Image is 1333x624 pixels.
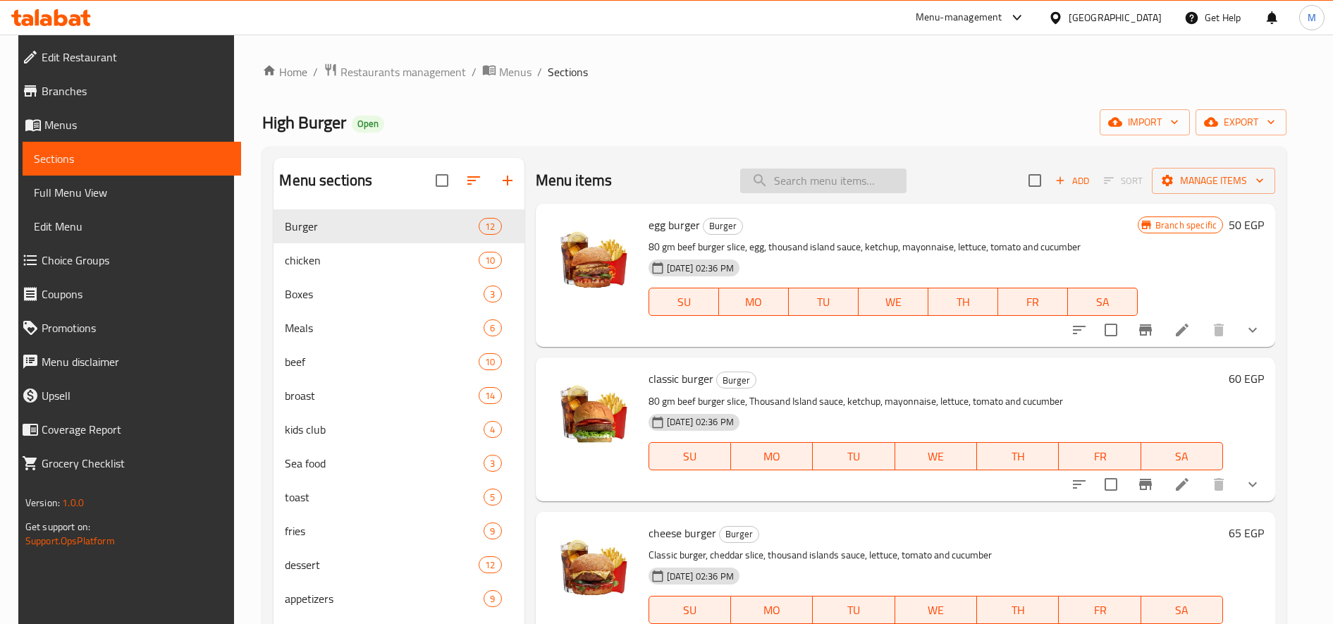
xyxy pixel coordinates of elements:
a: Edit Menu [23,209,241,243]
span: MO [725,292,783,312]
span: Coverage Report [42,421,230,438]
span: TH [983,446,1053,467]
div: Burger [285,218,479,235]
button: TH [977,596,1059,624]
a: Edit menu item [1174,322,1191,338]
span: WE [901,446,971,467]
button: Branch-specific-item [1129,467,1162,501]
a: Support.OpsPlatform [25,532,115,550]
span: 5 [484,491,500,504]
div: items [479,353,501,370]
span: SA [1074,292,1132,312]
span: FR [1004,292,1062,312]
button: TU [789,288,859,316]
a: Menus [482,63,532,81]
span: Manage items [1163,172,1264,190]
input: search [740,169,907,193]
button: FR [1059,442,1141,470]
button: import [1100,109,1190,135]
h6: 50 EGP [1229,215,1264,235]
span: 6 [484,322,500,335]
div: Burger [716,372,756,389]
div: Boxes [285,286,484,302]
span: Promotions [42,319,230,336]
p: Classic burger, cheddar slice, thousand islands sauce, lettuce, tomato and cucumber [649,546,1224,564]
div: items [484,590,501,607]
button: TU [813,596,895,624]
button: show more [1236,313,1270,347]
span: 3 [484,288,500,301]
button: FR [1059,596,1141,624]
button: FR [998,288,1068,316]
span: Sections [34,150,230,167]
span: Meals [285,319,484,336]
span: Menus [44,116,230,133]
div: Meals6 [274,311,524,345]
span: TH [983,600,1053,620]
span: beef [285,353,479,370]
a: Menus [11,108,241,142]
span: [DATE] 02:36 PM [661,415,739,429]
button: export [1196,109,1286,135]
h2: Menu sections [279,170,372,191]
a: Sections [23,142,241,176]
button: SA [1068,288,1138,316]
button: delete [1202,467,1236,501]
span: Select to update [1096,315,1126,345]
span: High Burger [262,106,346,138]
p: 80 gm beef burger slice, egg, thousand island sauce, ketchup, mayonnaise, lettuce, tomato and cuc... [649,238,1138,256]
a: Upsell [11,379,241,412]
button: SU [649,288,719,316]
div: items [484,286,501,302]
div: chicken10 [274,243,524,277]
span: export [1207,114,1275,131]
span: 9 [484,525,500,538]
span: chicken [285,252,479,269]
div: dessert [285,556,479,573]
div: items [484,421,501,438]
h6: 65 EGP [1229,523,1264,543]
button: sort-choices [1062,467,1096,501]
p: 80 gm beef burger slice, Thousand Island sauce, ketchup, mayonnaise, lettuce, tomato and cucumber [649,393,1224,410]
span: SU [655,292,713,312]
h6: 60 EGP [1229,369,1264,389]
span: Sea food [285,455,484,472]
span: classic burger [649,368,713,389]
span: 10 [479,254,500,267]
div: Boxes3 [274,277,524,311]
div: beef10 [274,345,524,379]
div: Burger12 [274,209,524,243]
span: TU [818,446,889,467]
span: SA [1147,600,1217,620]
a: Restaurants management [324,63,466,81]
a: Edit Restaurant [11,40,241,74]
span: 12 [479,558,500,572]
span: appetizers [285,590,484,607]
div: items [484,522,501,539]
div: items [484,455,501,472]
div: broast [285,387,479,404]
span: Sections [548,63,588,80]
span: MO [737,446,807,467]
a: Coupons [11,277,241,311]
span: [DATE] 02:36 PM [661,570,739,583]
span: kids club [285,421,484,438]
span: Version: [25,494,60,512]
span: Select section first [1095,170,1152,192]
span: M [1308,10,1316,25]
span: fries [285,522,484,539]
a: Coverage Report [11,412,241,446]
span: Select to update [1096,470,1126,499]
span: Select all sections [427,166,457,195]
a: Grocery Checklist [11,446,241,480]
a: Menu disclaimer [11,345,241,379]
button: MO [719,288,789,316]
a: Choice Groups [11,243,241,277]
button: WE [859,288,928,316]
svg: Show Choices [1244,322,1261,338]
span: Open [352,118,384,130]
button: TH [928,288,998,316]
span: Branch specific [1150,219,1222,232]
